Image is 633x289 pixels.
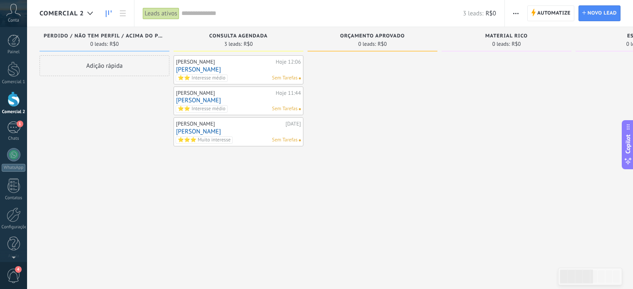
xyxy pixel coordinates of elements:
[588,6,617,21] span: Novo lead
[463,10,483,17] span: 3 leads:
[44,33,165,40] div: Perdido / Não Tem Perfil / Acima do Peso
[8,18,19,23] span: Conta
[2,136,26,141] div: Chats
[176,121,283,127] div: [PERSON_NAME]
[90,42,108,47] span: 0 leads:
[176,97,301,104] a: [PERSON_NAME]
[511,42,521,47] span: R$0
[176,66,301,73] a: [PERSON_NAME]
[377,42,387,47] span: R$0
[176,74,228,82] span: ⭐️⭐️ Interesse médio
[109,42,119,47] span: R$0
[340,33,405,39] span: Orçamento Aprovado
[176,105,228,113] span: ⭐️⭐️ Interesse médio
[276,90,301,96] div: Hoje 11:44
[40,10,84,17] span: Comercial 2
[2,225,26,230] div: Configurações
[492,42,510,47] span: 0 leads:
[299,108,301,110] span: Nenhuma tarefa atribuída
[272,136,298,144] span: Sem Tarefas
[276,59,301,65] div: Hoje 12:06
[358,42,376,47] span: 0 leads:
[116,5,130,22] a: Lista
[143,7,179,20] div: Leads ativos
[312,33,433,40] div: Orçamento Aprovado
[2,49,26,55] div: Painel
[243,42,253,47] span: R$0
[176,59,274,65] div: [PERSON_NAME]
[527,5,574,21] a: Automatize
[15,266,22,273] span: 4
[272,74,298,82] span: Sem Tarefas
[176,128,301,135] a: [PERSON_NAME]
[44,33,165,39] span: Perdido / Não Tem Perfil / Acima do Peso
[537,6,571,21] span: Automatize
[40,55,169,76] div: Adição rápida
[2,79,26,85] div: Comercial 1
[17,121,23,127] span: 1
[176,136,233,144] span: ⭐️⭐️⭐️ Muito interesse
[485,33,528,39] span: Material Rico
[2,164,25,172] div: WhatsApp
[178,33,299,40] div: Consulta Agendada
[272,105,298,113] span: Sem Tarefas
[224,42,242,47] span: 3 leads:
[285,121,301,127] div: [DATE]
[102,5,116,22] a: Leads
[176,90,274,96] div: [PERSON_NAME]
[510,5,522,21] button: Mais
[2,109,26,115] div: Comercial 2
[624,134,632,153] span: Copilot
[446,33,567,40] div: Material Rico
[299,77,301,79] span: Nenhuma tarefa atribuída
[578,5,621,21] a: Novo lead
[209,33,268,39] span: Consulta Agendada
[2,195,26,201] div: Contatos
[299,139,301,141] span: Nenhuma tarefa atribuída
[486,10,496,17] span: R$0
